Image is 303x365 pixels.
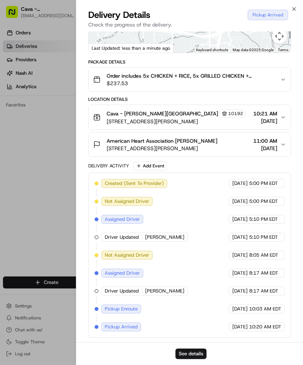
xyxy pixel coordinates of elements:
[88,21,291,28] p: Check the progress of the delivery.
[7,129,19,141] img: Joana Marie Avellanoza
[105,252,149,259] span: Not Assigned Driver
[253,145,277,152] span: [DATE]
[232,234,248,241] span: [DATE]
[7,7,22,22] img: Nash
[85,116,101,122] span: [DATE]
[127,74,136,83] button: Start new chat
[81,116,84,122] span: •
[89,68,291,92] button: Order includes 5x CHICKEN + RICE, 5x GRILLED CHICKEN + VEGETABLES, 2x FALAFEL CRUNCH BOWL, GALLON...
[7,30,136,42] p: Welcome 👋
[116,96,136,105] button: See all
[89,133,291,157] button: American Heart Association [PERSON_NAME][STREET_ADDRESS][PERSON_NAME]11:00 AM[DATE]
[105,306,138,312] span: Pickup Enroute
[89,105,291,130] button: Cava - [PERSON_NAME][GEOGRAPHIC_DATA]10192[STREET_ADDRESS][PERSON_NAME]10:21 AM[DATE]
[249,306,281,312] span: 10:03 AM EDT
[53,185,91,191] a: Powered byPylon
[15,167,57,174] span: Knowledge Base
[7,71,21,85] img: 1736555255976-a54dd68f-1ca7-489b-9aae-adbdc363a1c4
[7,168,13,174] div: 📗
[249,234,278,241] span: 5:10 PM EDT
[233,48,273,52] span: Map data ©2025 Google
[253,110,277,117] span: 10:21 AM
[89,43,174,53] div: Last Updated: less than a minute ago
[4,164,60,177] a: 📗Knowledge Base
[249,180,278,187] span: 5:00 PM EDT
[60,164,123,177] a: 💻API Documentation
[105,324,138,330] span: Pickup Arrived
[107,118,246,125] span: [STREET_ADDRESS][PERSON_NAME]
[105,270,140,276] span: Assigned Driver
[249,252,278,259] span: 8:05 AM EDT
[105,216,140,223] span: Assigned Driver
[101,136,103,142] span: •
[232,252,248,259] span: [DATE]
[278,48,288,52] a: Terms (opens in new tab)
[34,79,103,85] div: We're available if you need us!
[107,72,275,80] span: Order includes 5x CHICKEN + RICE, 5x GRILLED CHICKEN + VEGETABLES, 2x FALAFEL CRUNCH BOWL, GALLON...
[15,116,21,122] img: 1736555255976-a54dd68f-1ca7-489b-9aae-adbdc363a1c4
[249,198,278,205] span: 5:00 PM EDT
[71,167,120,174] span: API Documentation
[249,288,278,294] span: 8:17 AM EDT
[249,216,278,223] span: 5:10 PM EDT
[107,137,217,145] span: American Heart Association [PERSON_NAME]
[107,110,218,117] span: Cava - [PERSON_NAME][GEOGRAPHIC_DATA]
[34,71,123,79] div: Start new chat
[16,71,29,85] img: 8571987876998_91fb9ceb93ad5c398215_72.jpg
[145,288,184,294] span: [PERSON_NAME]
[91,43,115,53] a: Open this area in Google Maps (opens a new window)
[232,198,248,205] span: [DATE]
[105,234,139,241] span: Driver Updated
[7,97,50,103] div: Past conversations
[253,137,277,145] span: 11:00 AM
[232,270,248,276] span: [DATE]
[15,136,21,142] img: 1736555255976-a54dd68f-1ca7-489b-9aae-adbdc363a1c4
[232,180,248,187] span: [DATE]
[91,43,115,53] img: Google
[23,136,99,142] span: [PERSON_NAME] [PERSON_NAME]
[63,168,69,174] div: 💻
[253,117,277,125] span: [DATE]
[232,324,248,330] span: [DATE]
[232,216,248,223] span: [DATE]
[88,9,150,21] span: Delivery Details
[23,116,80,122] span: Wisdom [PERSON_NAME]
[88,59,291,65] div: Package Details
[107,80,275,87] span: $237.53
[145,234,184,241] span: [PERSON_NAME]
[249,324,281,330] span: 10:20 AM EDT
[19,48,123,56] input: Clear
[232,306,248,312] span: [DATE]
[232,288,248,294] span: [DATE]
[196,47,228,53] button: Keyboard shortcuts
[105,180,164,187] span: Created (Sent To Provider)
[272,29,287,44] button: Map camera controls
[88,96,291,102] div: Location Details
[228,111,243,117] span: 10192
[105,198,149,205] span: Not Assigned Driver
[74,185,91,191] span: Pylon
[175,349,206,359] button: See details
[105,136,120,142] span: [DATE]
[105,288,139,294] span: Driver Updated
[107,145,217,152] span: [STREET_ADDRESS][PERSON_NAME]
[249,270,278,276] span: 8:17 AM EDT
[7,109,19,123] img: Wisdom Oko
[134,161,167,170] button: Add Event
[88,163,129,169] div: Delivery Activity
